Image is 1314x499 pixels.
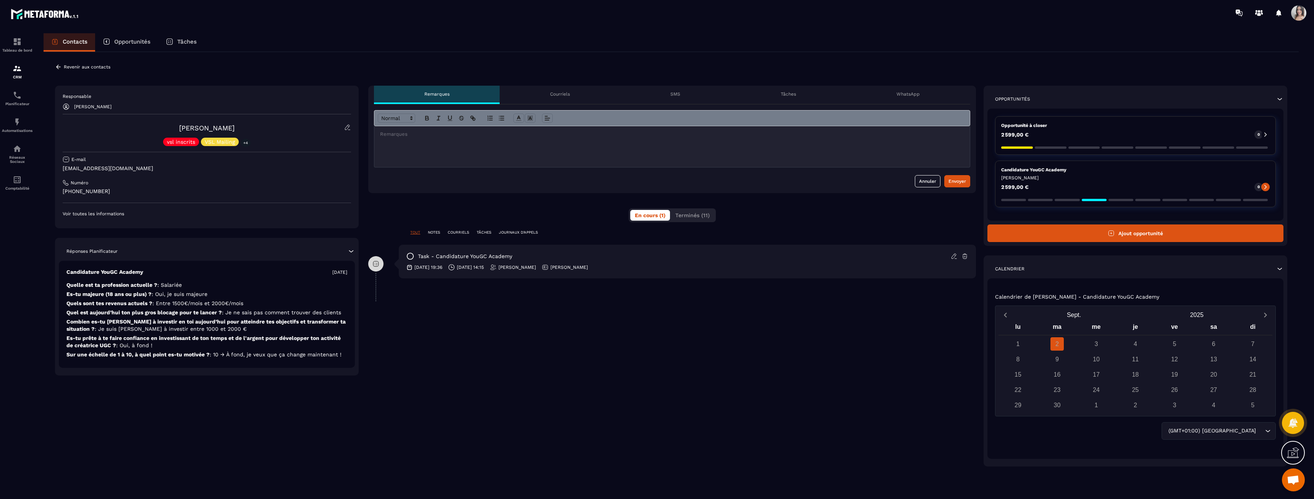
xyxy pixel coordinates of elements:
div: 24 [1089,383,1103,397]
p: Candidature YouGC Academy [66,268,143,276]
p: TÂCHES [477,230,491,235]
button: Next month [1258,310,1272,320]
div: 3 [1168,398,1181,412]
p: COURRIELS [448,230,469,235]
button: Open months overlay [1013,308,1136,322]
div: di [1233,322,1272,335]
p: Candidature YouGC Academy [1001,167,1270,173]
p: task - Candidature YouGC Academy [418,253,512,260]
div: 28 [1246,383,1259,397]
p: [DATE] [332,269,347,275]
p: NOTES [428,230,440,235]
img: social-network [13,144,22,153]
p: [DATE] 19:36 [414,264,442,270]
div: Calendar wrapper [998,322,1272,412]
span: En cours (1) [635,212,665,218]
a: schedulerschedulerPlanificateur [2,85,32,112]
p: SMS [670,91,680,97]
div: 29 [1011,398,1024,412]
span: (GMT+01:00) [GEOGRAPHIC_DATA] [1167,427,1257,435]
p: Calendrier [995,266,1024,272]
div: 17 [1089,368,1103,381]
p: E-mail [71,156,86,163]
div: je [1116,322,1155,335]
div: 20 [1207,368,1220,381]
span: : Entre 1500€/mois et 2000€/mois [152,300,243,306]
p: [PERSON_NAME] [74,104,112,109]
img: automations [13,117,22,127]
a: Contacts [44,33,95,52]
div: 11 [1129,353,1142,366]
div: sa [1194,322,1233,335]
p: Quel est aujourd’hui ton plus gros blocage pour te lancer ? [66,309,347,316]
span: Terminés (11) [675,212,710,218]
div: 9 [1050,353,1064,366]
p: Comptabilité [2,186,32,190]
div: 30 [1050,398,1064,412]
p: Automatisations [2,128,32,133]
div: 13 [1207,353,1220,366]
p: Contacts [63,38,87,45]
button: En cours (1) [630,210,670,221]
div: 1 [1011,337,1024,351]
div: me [1077,322,1116,335]
p: Voir toutes les informations [63,211,351,217]
div: 19 [1168,368,1181,381]
button: Envoyer [944,175,970,187]
p: 0 [1257,132,1260,137]
div: 16 [1050,368,1064,381]
div: 8 [1011,353,1024,366]
div: 1 [1089,398,1103,412]
p: Opportunités [995,96,1030,102]
p: Courriels [550,91,570,97]
a: [PERSON_NAME] [179,124,235,132]
a: automationsautomationsAutomatisations [2,112,32,138]
p: Opportunités [114,38,150,45]
a: accountantaccountantComptabilité [2,169,32,196]
div: 5 [1246,398,1259,412]
div: 2 [1129,398,1142,412]
p: Responsable [63,93,351,99]
button: Ajout opportunité [987,224,1283,242]
p: Revenir aux contacts [64,64,110,70]
p: [DATE] 14:15 [457,264,484,270]
p: +4 [241,139,251,147]
div: ma [1037,322,1076,335]
p: Tâches [177,38,197,45]
p: Tâches [781,91,796,97]
div: 15 [1011,368,1024,381]
div: 18 [1129,368,1142,381]
div: 27 [1207,383,1220,397]
p: [EMAIL_ADDRESS][DOMAIN_NAME] [63,165,351,172]
div: 7 [1246,337,1259,351]
p: [PHONE_NUMBER] [63,188,351,195]
a: Tâches [158,33,204,52]
p: Numéro [71,180,88,186]
div: 6 [1207,337,1220,351]
a: social-networksocial-networkRéseaux Sociaux [2,138,32,169]
div: 12 [1168,353,1181,366]
div: 23 [1050,383,1064,397]
p: vsl inscrits [167,139,195,145]
div: Calendar days [998,337,1272,412]
span: : 10 → À fond, je veux que ça change maintenant ! [210,351,341,358]
p: Réseaux Sociaux [2,155,32,164]
p: [PERSON_NAME] [550,264,588,270]
div: 3 [1089,337,1103,351]
p: [PERSON_NAME] [498,264,536,270]
img: accountant [13,175,22,184]
div: lu [998,322,1037,335]
p: 0 [1257,184,1260,190]
button: Terminés (11) [671,210,714,221]
img: logo [11,7,79,21]
p: 2 599,00 € [1001,184,1029,190]
img: scheduler [13,91,22,100]
p: JOURNAUX D'APPELS [499,230,538,235]
div: 21 [1246,368,1259,381]
span: : Oui, je suis majeure [152,291,207,297]
img: formation [13,37,22,46]
p: Quels sont tes revenus actuels ? [66,300,347,307]
button: Open years overlay [1135,308,1258,322]
p: Sur une échelle de 1 à 10, à quel point es-tu motivée ? [66,351,347,358]
p: Calendrier de [PERSON_NAME] - Candidature YouGC Academy [995,294,1159,300]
